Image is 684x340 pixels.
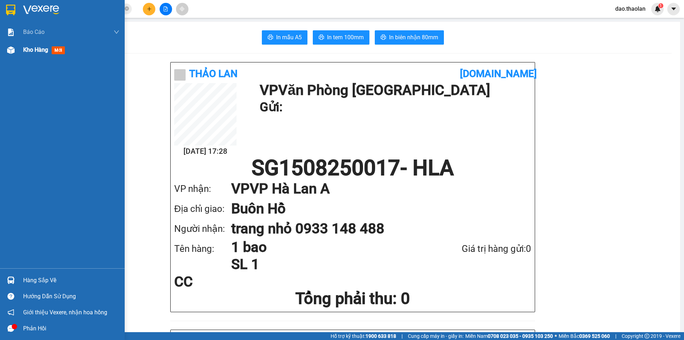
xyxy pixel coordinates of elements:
div: Người nhận: [174,222,231,236]
div: Hướng dẫn sử dụng [23,291,119,302]
img: warehouse-icon [7,46,15,54]
span: Giới thiệu Vexere, nhận hoa hồng [23,308,107,317]
span: file-add [163,6,168,11]
span: In tem 100mm [327,33,364,42]
b: Thảo Lan [189,68,238,80]
span: In mẫu A5 [276,33,302,42]
h1: trang nhỏ 0933 148 488 [231,219,517,239]
div: VP nhận: [174,182,231,196]
span: dao.thaolan [610,4,651,13]
span: copyright [644,334,649,339]
div: CC [174,275,292,289]
span: caret-down [670,6,677,12]
img: solution-icon [7,29,15,36]
div: Địa chỉ giao: [174,202,231,216]
button: printerIn tem 100mm [313,30,369,45]
div: Giá trị hàng gửi: 0 [424,242,531,256]
sup: 1 [658,3,663,8]
button: plus [143,3,155,15]
img: logo-vxr [6,5,15,15]
button: printerIn biên nhận 80mm [375,30,444,45]
span: Miền Bắc [559,332,610,340]
li: In ngày: 17:28 15/08 [4,53,82,63]
span: | [401,332,403,340]
img: warehouse-icon [7,276,15,284]
div: Tên hàng: [174,242,231,256]
button: aim [176,3,188,15]
span: down [114,29,119,35]
h1: VP VP Hà Lan A [231,179,517,199]
span: mới [52,46,65,54]
span: notification [7,309,14,316]
button: file-add [160,3,172,15]
span: plus [147,6,152,11]
li: Thảo Lan [4,43,82,53]
strong: 0708 023 035 - 0935 103 250 [488,333,553,339]
span: printer [380,34,386,41]
strong: 1900 633 818 [366,333,396,339]
span: close-circle [125,6,129,12]
span: question-circle [7,293,14,300]
span: 1 [659,3,662,8]
span: Cung cấp máy in - giấy in: [408,332,463,340]
b: [DOMAIN_NAME] [460,68,537,80]
button: printerIn mẫu A5 [262,30,307,45]
span: Miền Nam [465,332,553,340]
h1: SL 1 [231,256,424,273]
img: icon-new-feature [654,6,661,12]
span: ⚪️ [555,335,557,338]
button: caret-down [667,3,680,15]
h1: Buôn Hồ [231,199,517,219]
span: Hỗ trợ kỹ thuật: [331,332,396,340]
span: Báo cáo [23,27,45,36]
span: aim [180,6,185,11]
h1: SG1508250017 - HLA [174,157,531,179]
span: printer [268,34,273,41]
div: Hàng sắp về [23,275,119,286]
div: Phản hồi [23,323,119,334]
h1: Tổng phải thu: 0 [174,289,531,308]
span: In biên nhận 80mm [389,33,438,42]
strong: 0369 525 060 [579,333,610,339]
h1: 1 bao [231,239,424,256]
h1: Gửi: [260,97,528,117]
span: message [7,325,14,332]
h1: VP Văn Phòng [GEOGRAPHIC_DATA] [260,83,528,97]
span: Kho hàng [23,46,48,53]
h2: [DATE] 17:28 [174,146,237,157]
span: close-circle [125,6,129,11]
span: | [615,332,616,340]
span: printer [318,34,324,41]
